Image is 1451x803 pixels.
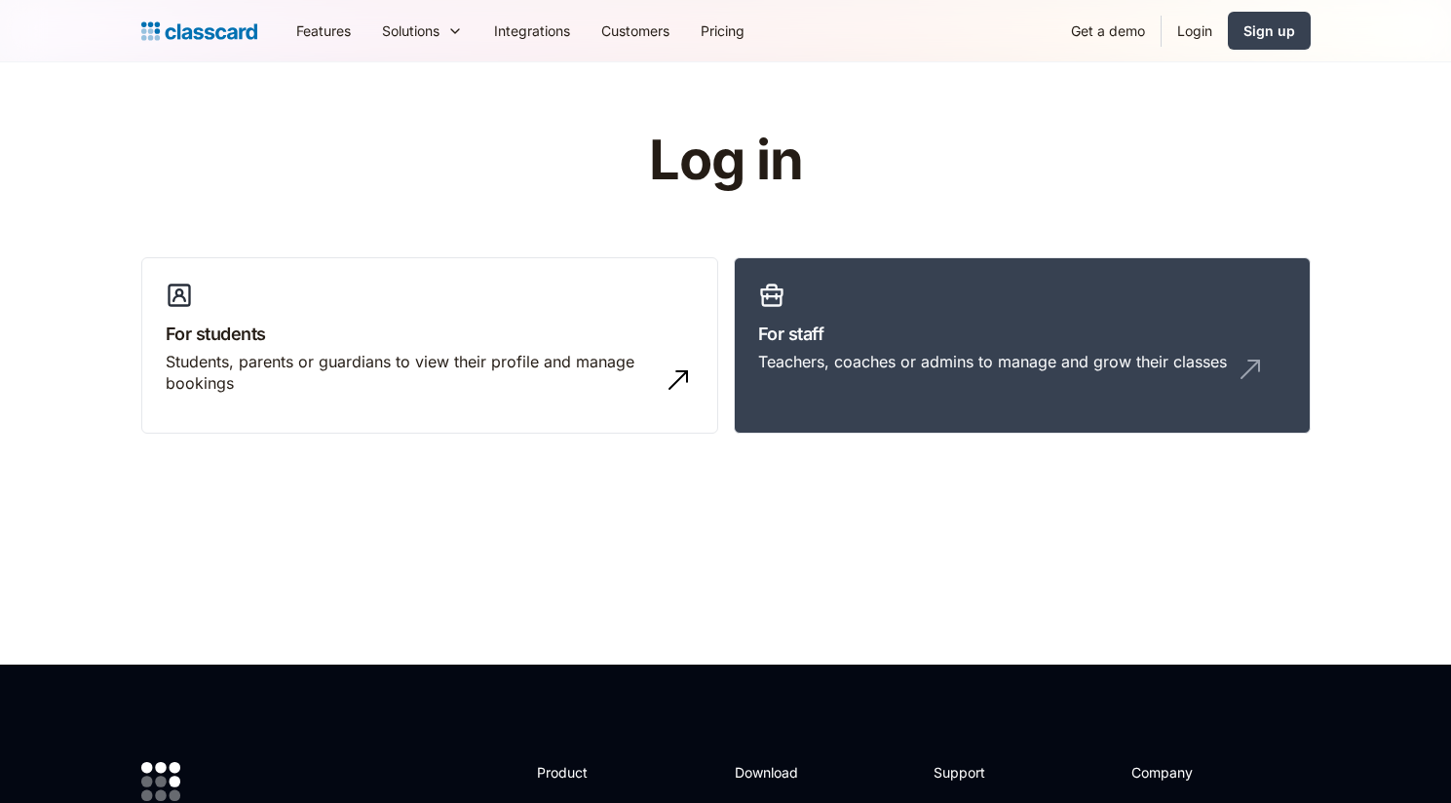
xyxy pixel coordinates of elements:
[734,257,1311,435] a: For staffTeachers, coaches or admins to manage and grow their classes
[1055,9,1161,53] a: Get a demo
[166,321,694,347] h3: For students
[758,321,1286,347] h3: For staff
[478,9,586,53] a: Integrations
[141,18,257,45] a: home
[735,762,815,783] h2: Download
[1131,762,1261,783] h2: Company
[758,351,1227,372] div: Teachers, coaches or admins to manage and grow their classes
[366,9,478,53] div: Solutions
[1162,9,1228,53] a: Login
[382,20,439,41] div: Solutions
[685,9,760,53] a: Pricing
[166,351,655,395] div: Students, parents or guardians to view their profile and manage bookings
[934,762,1012,783] h2: Support
[537,762,641,783] h2: Product
[141,257,718,435] a: For studentsStudents, parents or guardians to view their profile and manage bookings
[281,9,366,53] a: Features
[586,9,685,53] a: Customers
[416,131,1035,191] h1: Log in
[1228,12,1311,50] a: Sign up
[1243,20,1295,41] div: Sign up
